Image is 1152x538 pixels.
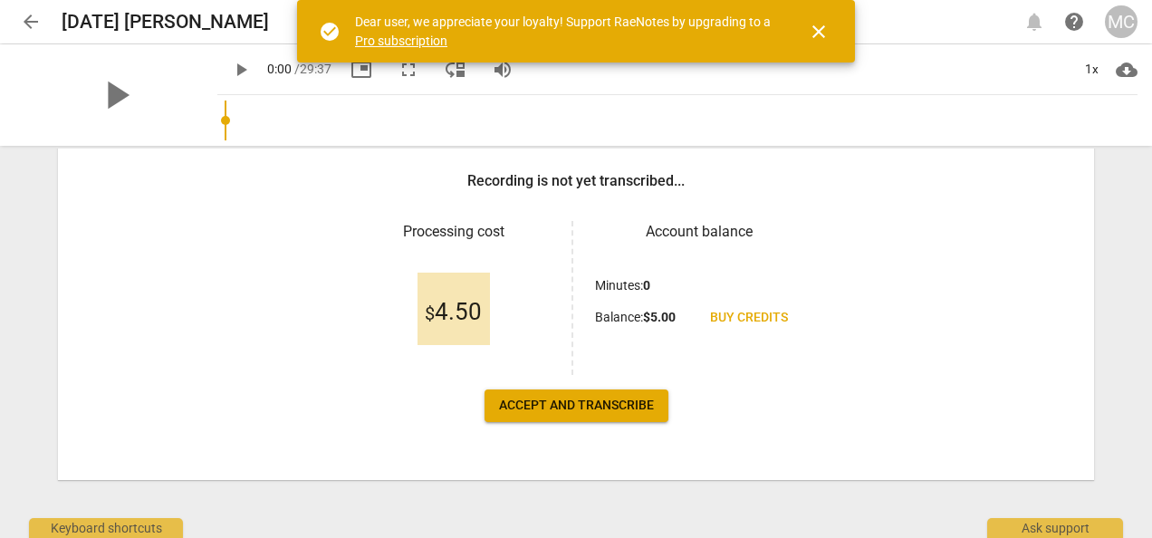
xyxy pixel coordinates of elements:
[595,276,650,295] p: Minutes :
[319,21,341,43] span: check_circle
[485,389,668,422] button: Accept and transcribe
[398,59,419,81] span: fullscreen
[1116,59,1138,81] span: cloud_download
[345,53,378,86] button: Picture in picture
[492,59,514,81] span: volume_up
[425,303,435,324] span: $
[20,11,42,33] span: arrow_back
[595,221,802,243] h3: Account balance
[355,13,775,50] div: Dear user, we appreciate your loyalty! Support RaeNotes by upgrading to a
[467,170,685,192] h3: Recording is not yet transcribed...
[29,518,183,538] div: Keyboard shortcuts
[350,59,372,81] span: picture_in_picture
[267,62,292,76] span: 0:00
[710,309,788,327] span: Buy credits
[499,397,654,415] span: Accept and transcribe
[1058,5,1090,38] a: Help
[92,72,139,119] span: play_arrow
[230,59,252,81] span: play_arrow
[1074,55,1109,84] div: 1x
[62,11,269,34] h2: [DATE] [PERSON_NAME]
[696,302,802,334] a: Buy credits
[1063,11,1085,33] span: help
[425,299,482,326] span: 4.50
[797,10,840,53] button: Close
[643,278,650,293] b: 0
[1105,5,1138,38] button: MC
[486,53,519,86] button: Volume
[595,308,676,327] p: Balance :
[355,34,447,48] a: Pro subscription
[987,518,1123,538] div: Ask support
[445,59,466,81] span: move_down
[225,53,257,86] button: Play
[643,310,676,324] b: $ 5.00
[350,221,557,243] h3: Processing cost
[439,53,472,86] button: View player as separate pane
[808,21,830,43] span: close
[294,62,331,76] span: / 29:37
[392,53,425,86] button: Fullscreen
